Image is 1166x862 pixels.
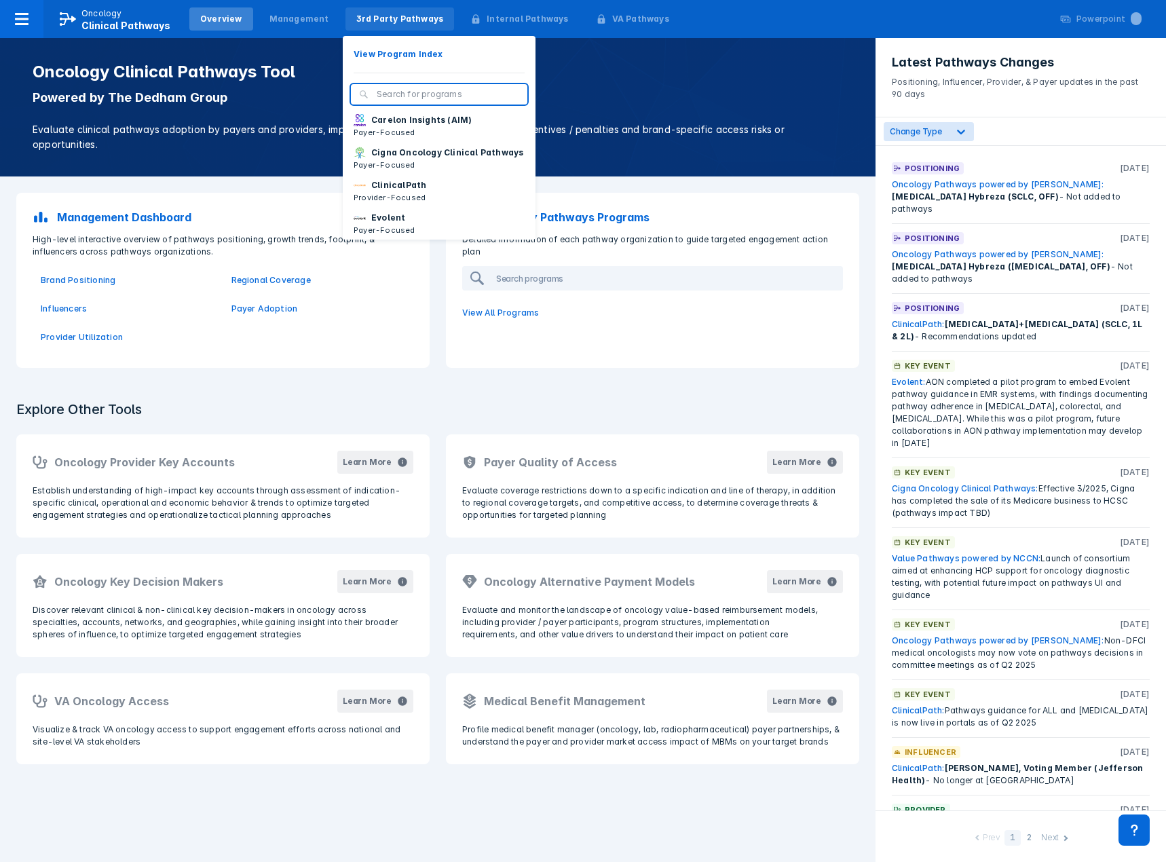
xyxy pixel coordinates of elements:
[892,319,1142,341] span: [MEDICAL_DATA]+[MEDICAL_DATA] (SCLC, 1L & 2L)
[269,13,329,25] div: Management
[33,724,413,748] p: Visualize & track VA oncology access to support engagement efforts across national and site-level...
[24,201,421,233] a: Management Dashboard
[905,746,956,758] p: Influencer
[371,147,523,159] p: Cigna Oncology Clinical Pathways
[81,7,122,20] p: Oncology
[354,191,426,204] p: Provider-Focused
[892,54,1150,71] h3: Latest Pathways Changes
[343,110,535,143] button: Carelon Insights (AIM)Payer-Focused
[354,114,366,126] img: carelon-insights.png
[612,13,669,25] div: VA Pathways
[767,451,843,474] button: Learn More
[892,319,945,329] a: ClinicalPath:
[343,456,392,468] div: Learn More
[377,88,519,100] input: Search for programs
[33,485,413,521] p: Establish understanding of high-impact key accounts through assessment of indication-specific cli...
[354,126,472,138] p: Payer-Focused
[1120,536,1150,548] p: [DATE]
[892,71,1150,100] p: Positioning, Influencer, Provider, & Payer updates in the past 90 days
[892,705,1150,729] div: Pathways guidance for ALL and [MEDICAL_DATA] is now live in portals as of Q2 2025
[892,483,1038,493] a: Cigna Oncology Clinical Pathways:
[337,451,413,474] button: Learn More
[337,570,413,593] button: Learn More
[892,483,1150,519] div: Effective 3/2025, Cigna has completed the sale of its Medicare business to HCSC (pathways impact ...
[454,299,851,327] a: View All Programs
[33,604,413,641] p: Discover relevant clinical & non-clinical key decision-makers in oncology across specialties, acc...
[454,201,851,233] a: 3rd Party Pathways Programs
[1120,746,1150,758] p: [DATE]
[343,143,535,175] button: Cigna Oncology Clinical PathwaysPayer-Focused
[892,248,1150,285] div: - Not added to pathways
[1120,466,1150,479] p: [DATE]
[259,7,340,31] a: Management
[1120,618,1150,631] p: [DATE]
[371,212,405,224] p: Evolent
[24,233,421,258] p: High-level interactive overview of pathways positioning, growth trends, footprint, & influencers ...
[772,695,821,707] div: Learn More
[484,454,617,470] h2: Payer Quality of Access
[1120,688,1150,700] p: [DATE]
[8,392,150,426] h3: Explore Other Tools
[41,303,215,315] a: Influencers
[345,7,455,31] a: 3rd Party Pathways
[892,318,1150,343] div: - Recommendations updated
[890,126,942,136] span: Change Type
[231,274,406,286] a: Regional Coverage
[454,233,851,258] p: Detailed information of each pathway organization to guide targeted engagement action plan
[354,159,523,171] p: Payer-Focused
[57,209,191,225] p: Management Dashboard
[462,724,843,748] p: Profile medical benefit manager (oncology, lab, radiopharmaceutical) payer partnerships, & unders...
[354,212,366,224] img: new-century-health.png
[343,44,535,64] button: View Program Index
[892,763,945,773] a: ClinicalPath:
[354,48,443,60] p: View Program Index
[343,208,535,240] button: EvolentPayer-Focused
[772,576,821,588] div: Learn More
[1120,360,1150,372] p: [DATE]
[1120,162,1150,174] p: [DATE]
[354,179,366,191] img: via-oncology.png
[356,13,444,25] div: 3rd Party Pathways
[892,762,1150,787] div: - No longer at [GEOGRAPHIC_DATA]
[892,635,1150,671] div: Non-DFCI medical oncologists may now vote on pathways decisions in committee meetings as of Q2 2025
[892,553,1040,563] a: Value Pathways powered by NCCN:
[484,693,645,709] h2: Medical Benefit Management
[33,62,843,81] h1: Oncology Clinical Pathways Tool
[892,763,1143,785] span: [PERSON_NAME], Voting Member (Jefferson Health)
[892,179,1104,189] a: Oncology Pathways powered by [PERSON_NAME]:
[54,693,169,709] h2: VA Oncology Access
[892,376,1150,449] div: AON completed a pilot program to embed Evolent pathway guidance in EMR systems, with findings doc...
[231,303,406,315] a: Payer Adoption
[905,232,960,244] p: Positioning
[371,114,472,126] p: Carelon Insights (AIM)
[54,454,235,470] h2: Oncology Provider Key Accounts
[1120,804,1150,816] p: [DATE]
[892,191,1059,202] span: [MEDICAL_DATA] Hybreza (SCLC, OFF)
[1076,13,1142,25] div: Powerpoint
[462,485,843,521] p: Evaluate coverage restrictions down to a specific indication and line of therapy, in addition to ...
[905,466,951,479] p: Key Event
[41,274,215,286] a: Brand Positioning
[1041,831,1059,846] div: Next
[892,261,1110,271] span: [MEDICAL_DATA] Hybreza ([MEDICAL_DATA], OFF)
[892,552,1150,601] div: Launch of consortium aimed at enhancing HCP support for oncology diagnostic testing, with potenti...
[343,175,535,208] button: ClinicalPathProvider-Focused
[1120,302,1150,314] p: [DATE]
[983,831,1000,846] div: Prev
[1120,232,1150,244] p: [DATE]
[905,162,960,174] p: Positioning
[767,690,843,713] button: Learn More
[81,20,170,31] span: Clinical Pathways
[1118,814,1150,846] div: Contact Support
[41,331,215,343] a: Provider Utilization
[33,90,843,106] p: Powered by The Dedham Group
[905,618,951,631] p: Key Event
[1004,830,1021,846] div: 1
[354,224,415,236] p: Payer-Focused
[343,695,392,707] div: Learn More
